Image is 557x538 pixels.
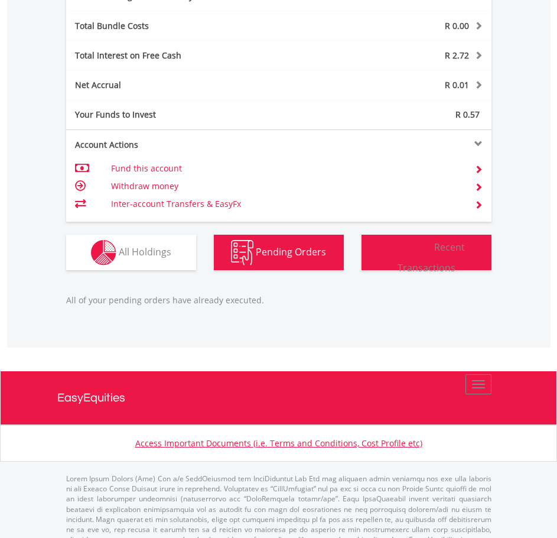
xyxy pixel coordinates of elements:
span: Pending Orders [256,245,326,258]
div: Total Bundle Costs [66,20,314,32]
button: Pending Orders [214,235,344,270]
img: transactions-zar-wht.png [387,235,432,261]
td: Withdraw money [111,177,460,195]
td: Inter-account Transfers & EasyFx [111,195,460,213]
td: Fund this account [111,160,460,177]
span: R 0.00 [445,20,469,31]
span: All Holdings [119,245,171,258]
a: EasyEquities [57,371,500,424]
span: R 0.01 [445,79,469,90]
img: holdings-wht.png [91,240,116,265]
div: Net Accrual [66,79,314,91]
div: Your Funds to Invest [66,109,279,121]
div: Account Actions [66,139,279,151]
button: All Holdings [66,235,196,270]
a: Access Important Documents (i.e. Terms and Conditions, Cost Profile etc) [135,437,422,449]
span: R 2.72 [445,50,469,61]
span: R 0.57 [455,109,480,120]
p: All of your pending orders have already executed. [66,294,491,306]
div: Total Interest on Free Cash [66,50,314,61]
img: pending_instructions-wht.png [231,240,253,265]
button: Recent Transactions [361,235,491,270]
